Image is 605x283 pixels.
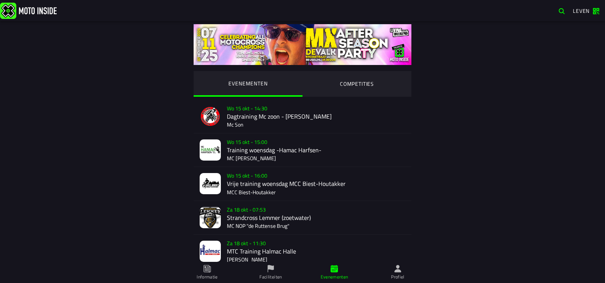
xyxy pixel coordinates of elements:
[194,100,411,133] a: gebeurtenis-afbeeldingWo 15 okt - 14:30Dagtraining Mc zoon - [PERSON_NAME]Mc Son
[194,133,411,167] a: gebeurtenis-afbeeldingWo 15 okt - 15:00Training woensdag -Hamac Harfsen-MC [PERSON_NAME]
[200,139,221,161] img: gebeurtenis-afbeelding
[569,4,603,17] a: Leven
[573,7,589,15] font: Leven
[200,207,221,228] img: gebeurtenis-afbeelding
[194,201,411,235] a: gebeurtenis-afbeeldingZa 18 okt - 07:53Strandcross Lemmer (zoetwater)MC NOP "de Ruttense Brug"
[391,273,405,280] font: Profiel
[259,273,282,280] font: Faciliteiten
[200,173,221,194] img: gebeurtenis-afbeelding
[194,167,411,201] a: gebeurtenis-afbeeldingWo 15 okt - 16:00Vrije training woensdag MCC Biest-HoutakkerMCC Biest-Houta...
[200,241,221,262] img: gebeurtenis-afbeelding
[194,24,411,65] img: yS2mQ5x6lEcu9W3BfYyVKNTZoCZvkN0rRC6TzDTC.jpg
[200,106,221,127] img: gebeurtenis-afbeelding
[197,273,218,280] font: Informatie
[321,273,348,280] font: Evenementen
[194,235,411,268] a: gebeurtenis-afbeeldingZa 18 okt - 11:30MTC Training Halmac Halle[PERSON_NAME]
